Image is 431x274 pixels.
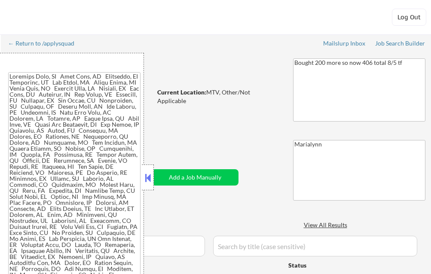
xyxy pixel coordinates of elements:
[323,40,366,49] a: Mailslurp Inbox
[375,40,425,46] div: Job Search Builder
[213,236,417,256] input: Search by title (case sensitive)
[375,40,425,49] a: Job Search Builder
[304,221,350,229] div: View All Results
[8,40,83,46] div: ← Return to /applysquad
[8,40,83,49] a: ← Return to /applysquad
[152,169,238,186] button: Add a Job Manually
[157,88,279,105] div: MTV, Other/Not Applicable
[288,257,362,273] div: Status
[323,40,366,46] div: Mailslurp Inbox
[157,88,206,96] strong: Current Location:
[392,9,426,26] button: Log Out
